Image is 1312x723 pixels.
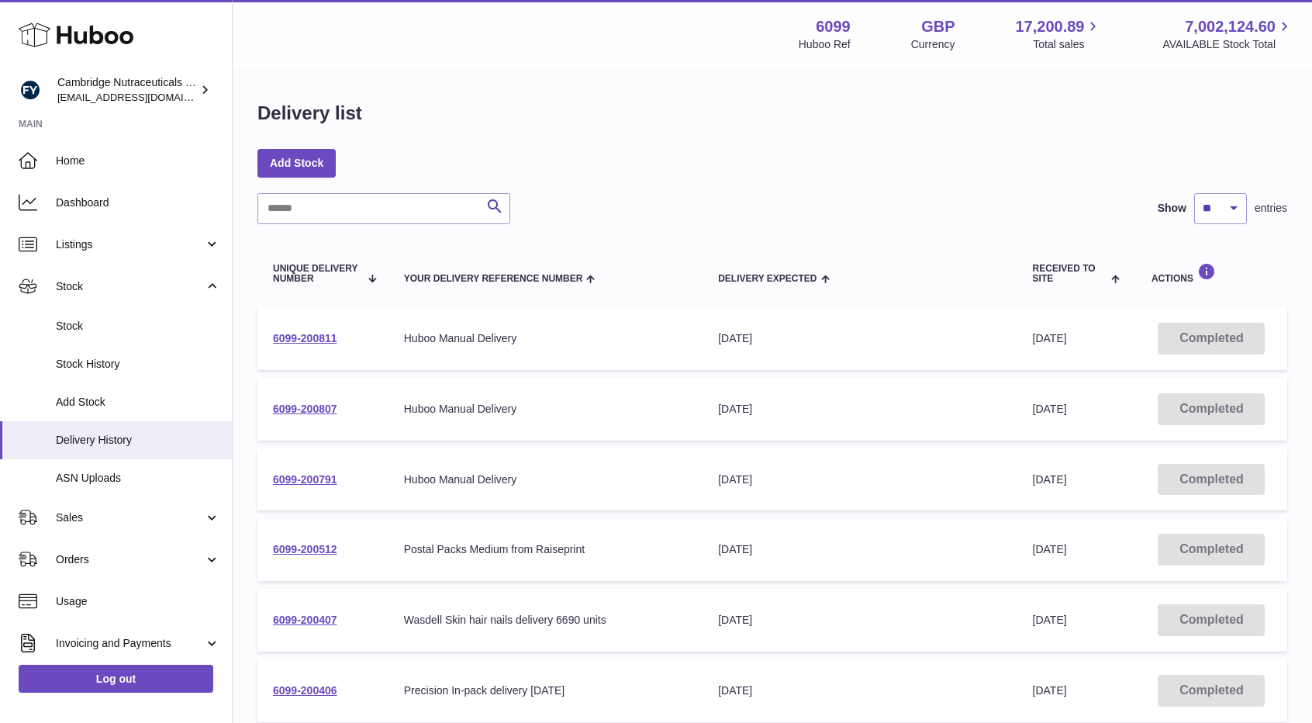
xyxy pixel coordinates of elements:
div: [DATE] [718,402,1001,417]
span: Listings [56,237,204,252]
div: Huboo Ref [799,37,851,52]
span: AVAILABLE Stock Total [1162,37,1293,52]
span: [DATE] [1033,684,1067,697]
span: 17,200.89 [1015,16,1084,37]
a: 6099-200791 [273,473,337,486]
span: Your Delivery Reference Number [404,274,583,284]
span: [DATE] [1033,614,1067,626]
strong: GBP [921,16,955,37]
span: Unique Delivery Number [273,264,359,284]
div: Actions [1151,263,1272,284]
span: Received to Site [1033,264,1107,284]
div: Postal Packs Medium from Raiseprint [404,542,687,557]
a: 17,200.89 Total sales [1015,16,1102,52]
div: Huboo Manual Delivery [404,472,687,487]
div: Currency [911,37,955,52]
span: Invoicing and Payments [56,636,204,651]
a: 6099-200512 [273,543,337,555]
span: Delivery History [56,433,220,448]
span: Usage [56,594,220,609]
div: Huboo Manual Delivery [404,402,687,417]
a: Add Stock [257,149,336,177]
span: [DATE] [1033,473,1067,486]
span: Orders [56,552,204,567]
div: [DATE] [718,613,1001,628]
span: Delivery Expected [718,274,817,284]
div: Precision In-pack delivery [DATE] [404,683,687,698]
strong: 6099 [816,16,851,37]
div: [DATE] [718,542,1001,557]
span: Add Stock [56,395,220,410]
span: Stock History [56,357,220,372]
div: [DATE] [718,683,1001,698]
span: ASN Uploads [56,471,220,486]
span: [EMAIL_ADDRESS][DOMAIN_NAME] [57,91,228,103]
a: 6099-200807 [273,403,337,415]
div: Wasdell Skin hair nails delivery 6690 units [404,613,687,628]
div: Huboo Manual Delivery [404,331,687,346]
div: [DATE] [718,472,1001,487]
div: [DATE] [718,331,1001,346]
span: [DATE] [1033,543,1067,555]
div: Cambridge Nutraceuticals Ltd [57,75,197,105]
a: Log out [19,665,213,693]
a: 6099-200406 [273,684,337,697]
img: huboo@camnutra.com [19,78,42,102]
span: Sales [56,510,204,525]
span: Total sales [1033,37,1102,52]
span: [DATE] [1033,403,1067,415]
span: Home [56,154,220,168]
span: Dashboard [56,195,220,210]
span: [DATE] [1033,332,1067,344]
span: entries [1255,201,1287,216]
a: 7,002,124.60 AVAILABLE Stock Total [1162,16,1293,52]
span: Stock [56,319,220,334]
span: Stock [56,279,204,294]
span: 7,002,124.60 [1185,16,1276,37]
a: 6099-200811 [273,332,337,344]
label: Show [1158,201,1186,216]
h1: Delivery list [257,101,362,126]
a: 6099-200407 [273,614,337,626]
